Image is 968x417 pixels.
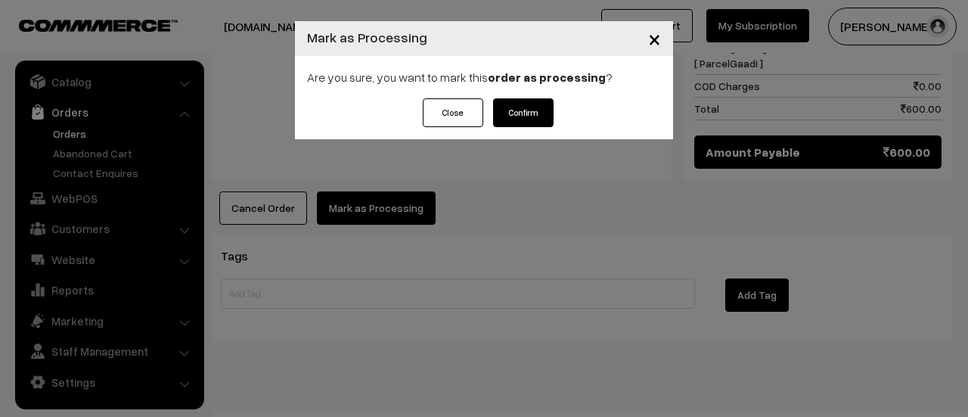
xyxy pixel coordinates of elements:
button: Close [636,15,673,62]
h4: Mark as Processing [307,27,427,48]
button: Confirm [493,98,554,127]
strong: order as processing [488,70,606,85]
button: Close [423,98,483,127]
span: × [648,24,661,52]
div: Are you sure, you want to mark this ? [295,56,673,98]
